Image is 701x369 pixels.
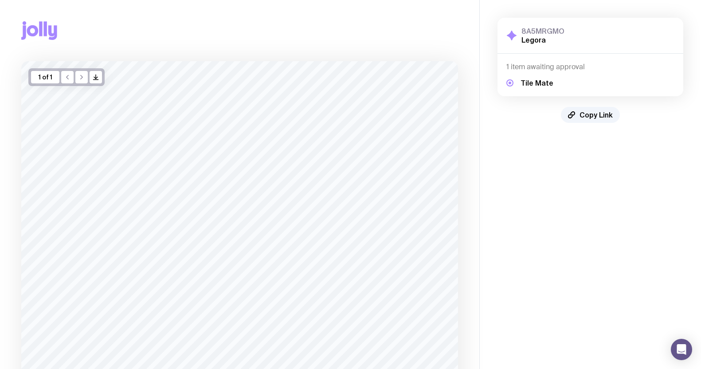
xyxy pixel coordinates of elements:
div: 1 of 1 [31,71,59,83]
h2: Legora [521,35,564,44]
button: Copy Link [561,107,620,123]
h3: 8A5MRGMO [521,27,564,35]
span: Copy Link [580,110,613,119]
button: />/> [90,71,102,83]
h4: 1 item awaiting approval [506,63,674,71]
g: /> /> [94,75,98,80]
div: Open Intercom Messenger [671,339,692,360]
h5: Tile Mate [521,79,553,87]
